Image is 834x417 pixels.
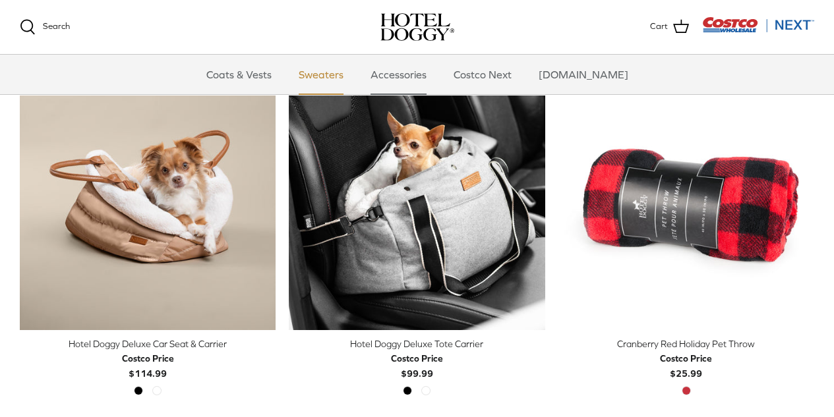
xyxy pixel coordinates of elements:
span: Cart [650,20,668,34]
a: Cranberry Red Holiday Pet Throw Costco Price$25.99 [558,337,814,381]
a: Hotel Doggy Deluxe Car Seat & Carrier Costco Price$114.99 [20,337,276,381]
span: Search [43,21,70,31]
a: Coats & Vests [194,55,283,94]
a: Search [20,19,70,35]
a: [DOMAIN_NAME] [527,55,640,94]
a: Accessories [359,55,438,94]
a: Costco Next [442,55,523,94]
b: $25.99 [660,351,712,378]
img: Costco Next [702,16,814,33]
a: Visit Costco Next [702,25,814,35]
a: Cart [650,18,689,36]
a: Sweaters [287,55,355,94]
div: Cranberry Red Holiday Pet Throw [558,337,814,351]
b: $114.99 [122,351,174,378]
a: Hotel Doggy Deluxe Tote Carrier Costco Price$99.99 [289,337,545,381]
div: Hotel Doggy Deluxe Car Seat & Carrier [20,337,276,351]
img: hoteldoggycom [380,13,454,41]
b: $99.99 [391,351,443,378]
a: hoteldoggy.com hoteldoggycom [380,13,454,41]
div: Hotel Doggy Deluxe Tote Carrier [289,337,545,351]
a: Cranberry Red Holiday Pet Throw [558,74,814,330]
div: Costco Price [122,351,174,366]
div: Costco Price [660,351,712,366]
a: Hotel Doggy Deluxe Tote Carrier [289,74,545,330]
div: Costco Price [391,351,443,366]
a: Hotel Doggy Deluxe Car Seat & Carrier [20,74,276,330]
